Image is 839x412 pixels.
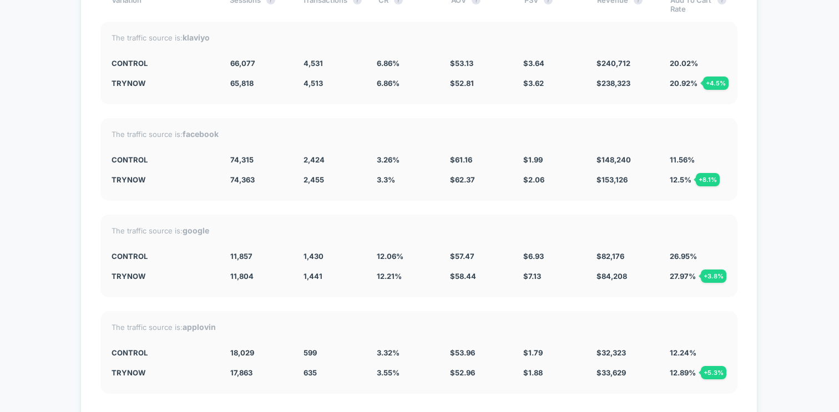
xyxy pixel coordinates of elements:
[112,226,726,235] div: The traffic source is:
[112,155,214,164] div: Control
[112,33,726,42] div: The traffic source is:
[670,155,695,164] span: 11.56 %
[670,348,696,357] span: 12.24 %
[304,272,322,281] span: 1,441
[112,348,214,357] div: Control
[183,226,209,235] strong: google
[230,252,252,261] span: 11,857
[112,272,214,281] div: TryNow
[597,155,631,164] span: $ 148,240
[523,175,544,184] span: $ 2.06
[304,155,325,164] span: 2,424
[377,272,402,281] span: 12.21 %
[230,79,254,88] span: 65,818
[670,175,691,184] span: 12.5 %
[670,368,696,377] span: 12.89 %
[112,129,726,139] div: The traffic source is:
[703,77,729,90] div: + 4.5 %
[230,175,255,184] span: 74,363
[597,348,626,357] span: $ 32,323
[701,366,726,379] div: + 5.3 %
[597,252,624,261] span: $ 82,176
[230,59,255,68] span: 66,077
[304,368,317,377] span: 635
[377,175,395,184] span: 3.3 %
[523,272,541,281] span: $ 7.13
[304,175,324,184] span: 2,455
[450,348,475,357] span: $ 53.96
[696,173,720,186] div: + 8.1 %
[450,368,475,377] span: $ 52.96
[112,322,726,332] div: The traffic source is:
[670,79,698,88] span: 20.92 %
[450,155,472,164] span: $ 61.16
[183,129,219,139] strong: facebook
[450,79,474,88] span: $ 52.81
[377,252,403,261] span: 12.06 %
[701,269,726,283] div: + 3.8 %
[230,272,254,281] span: 11,804
[670,272,696,281] span: 27.97 %
[597,175,628,184] span: $ 153,126
[112,368,214,377] div: TryNow
[597,272,627,281] span: $ 84,208
[523,368,543,377] span: $ 1.88
[377,368,400,377] span: 3.55 %
[230,155,254,164] span: 74,315
[377,155,400,164] span: 3.26 %
[523,155,543,164] span: $ 1.99
[523,59,544,68] span: $ 3.64
[523,348,543,357] span: $ 1.79
[523,252,544,261] span: $ 6.93
[230,348,254,357] span: 18,029
[670,252,697,261] span: 26.95 %
[450,272,476,281] span: $ 58.44
[597,59,630,68] span: $ 240,712
[670,59,698,68] span: 20.02 %
[304,59,323,68] span: 4,531
[230,368,252,377] span: 17,863
[377,79,400,88] span: 6.86 %
[377,59,400,68] span: 6.86 %
[112,175,214,184] div: TryNow
[450,59,473,68] span: $ 53.13
[450,175,475,184] span: $ 62.37
[112,79,214,88] div: TryNow
[523,79,544,88] span: $ 3.62
[597,368,626,377] span: $ 33,629
[183,322,216,332] strong: applovin
[377,348,400,357] span: 3.32 %
[450,252,474,261] span: $ 57.47
[597,79,630,88] span: $ 238,323
[183,33,210,42] strong: klaviyo
[112,59,214,68] div: Control
[304,79,323,88] span: 4,513
[304,252,324,261] span: 1,430
[304,348,317,357] span: 599
[112,252,214,261] div: Control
